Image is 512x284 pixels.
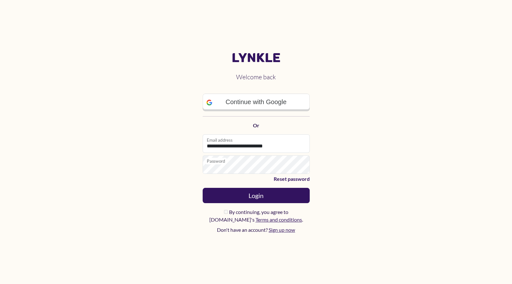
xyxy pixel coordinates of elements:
a: Continue with Google [203,94,310,111]
a: Sign up now [269,227,295,233]
h2: Welcome back [203,68,310,86]
a: Reset password [203,175,310,183]
button: Login [203,188,310,203]
p: Don't have an account? [203,226,310,234]
a: Lynkle [203,50,310,66]
input: By continuing, you agree to [DOMAIN_NAME]'s Terms and conditions. [224,210,228,214]
label: By continuing, you agree to [DOMAIN_NAME]'s . [203,208,310,224]
strong: Or [253,122,259,128]
a: Terms and conditions [256,217,302,223]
